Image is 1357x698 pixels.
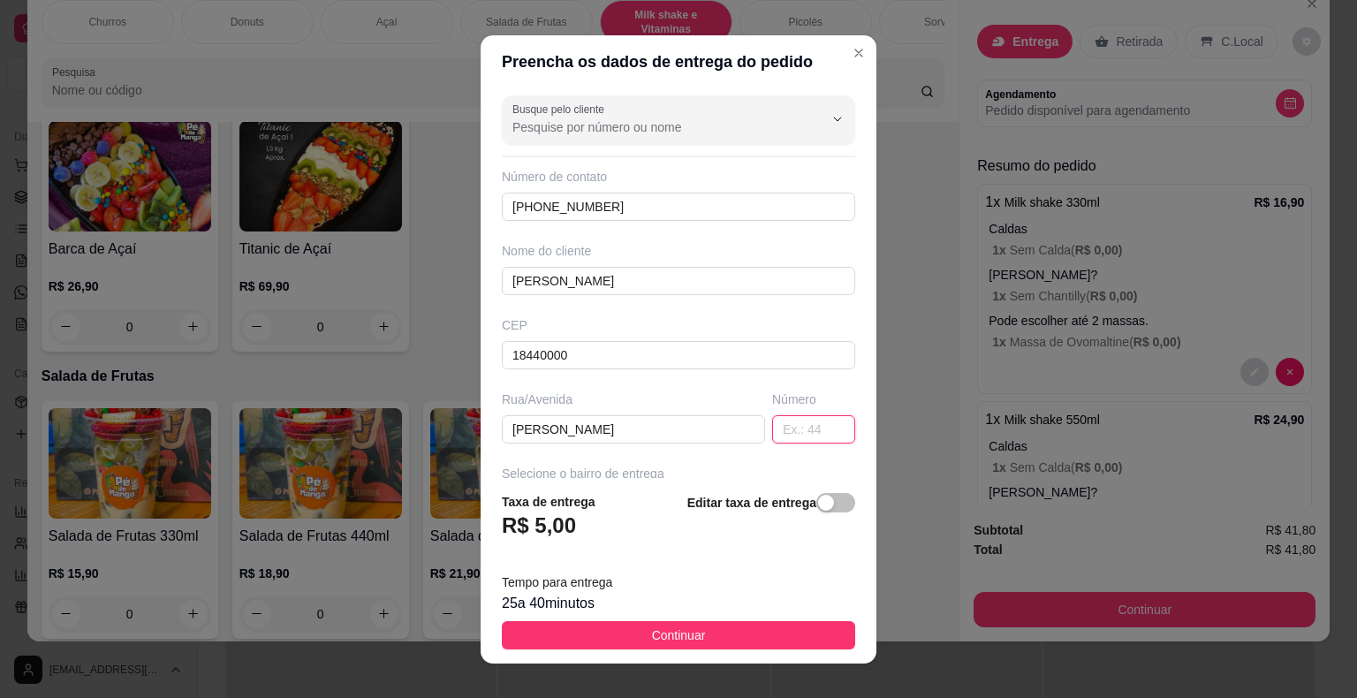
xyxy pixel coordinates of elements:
input: Busque pelo cliente [512,118,795,136]
div: Número [772,391,855,408]
input: Ex.: 00000-000 [502,341,855,369]
h3: R$ 5,00 [502,512,576,540]
button: Show suggestions [823,105,852,133]
input: Ex.: 44 [772,415,855,444]
div: CEP [502,316,855,334]
div: Rua/Avenida [502,391,765,408]
header: Preencha os dados de entrega do pedido [481,35,876,88]
div: Selecione o bairro de entrega [502,465,855,482]
strong: Taxa de entrega [502,495,595,509]
div: Nome do cliente [502,242,855,260]
strong: Editar taxa de entrega [687,496,816,510]
span: Tempo para entrega [502,575,612,589]
span: Continuar [652,626,706,645]
div: 25 a 40 minutos [502,593,855,614]
div: Número de contato [502,168,855,186]
input: Ex.: João da Silva [502,267,855,295]
input: Ex.: (11) 9 8888-9999 [502,193,855,221]
button: Close [845,39,873,67]
button: Continuar [502,621,855,649]
input: Ex.: Rua Oscar Freire [502,415,765,444]
label: Busque pelo cliente [512,102,610,117]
